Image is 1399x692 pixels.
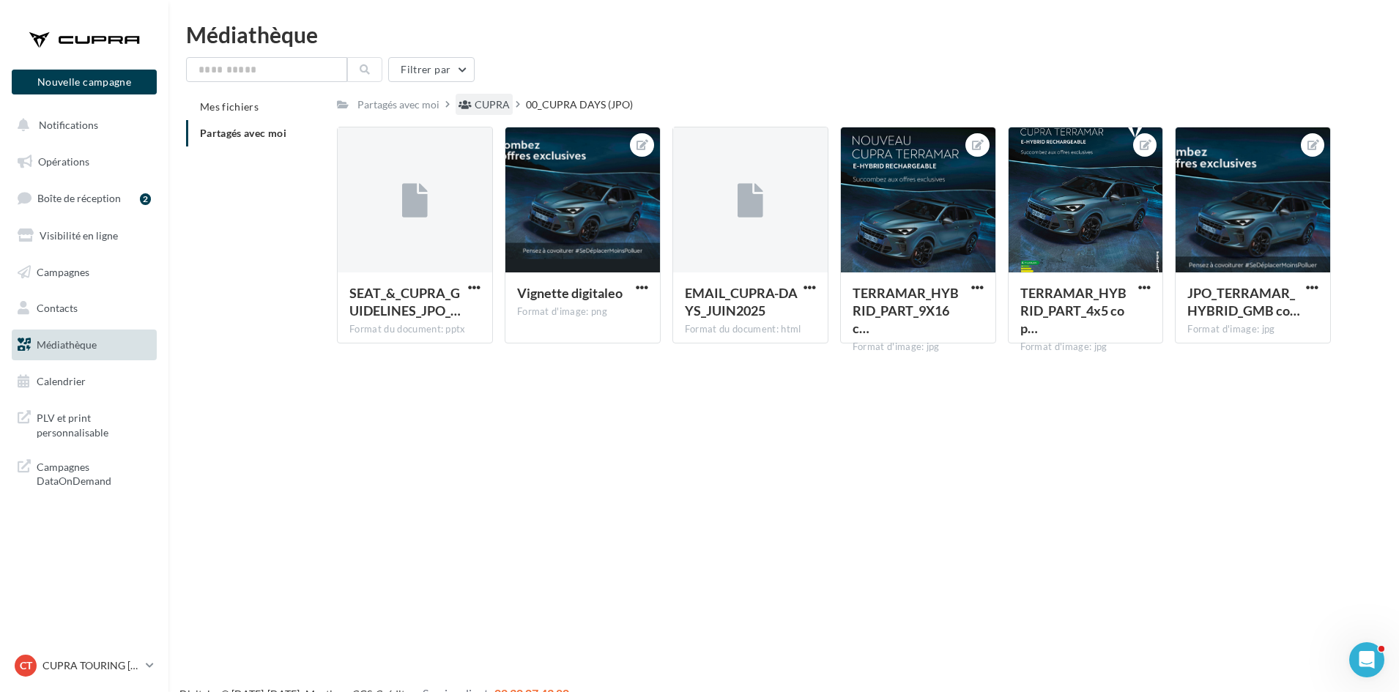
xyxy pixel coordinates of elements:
div: Format du document: pptx [349,323,480,336]
a: Campagnes [9,257,160,288]
span: Partagés avec moi [200,127,286,139]
span: Boîte de réception [37,192,121,204]
div: 00_CUPRA DAYS (JPO) [526,97,633,112]
div: Format d'image: jpg [1020,341,1151,354]
span: Opérations [38,155,89,168]
span: Visibilité en ligne [40,229,118,242]
a: Contacts [9,293,160,324]
div: Format d'image: jpg [853,341,984,354]
span: JPO_TERRAMAR_HYBRID_GMB copie [1187,285,1300,319]
div: CUPRA [475,97,510,112]
span: Vignette digitaleo [517,285,623,301]
a: Visibilité en ligne [9,220,160,251]
a: CT CUPRA TOURING [GEOGRAPHIC_DATA] [12,652,157,680]
a: Boîte de réception2 [9,182,160,214]
span: CT [20,658,32,673]
div: Format du document: html [685,323,816,336]
a: Opérations [9,146,160,177]
a: PLV et print personnalisable [9,402,160,445]
span: TERRAMAR_HYBRID_PART_9X16 copie [853,285,959,336]
span: EMAIL_CUPRA-DAYS_JUIN2025 [685,285,798,319]
span: Calendrier [37,375,86,387]
button: Filtrer par [388,57,475,82]
div: Format d'image: jpg [1187,323,1318,336]
div: 2 [140,193,151,205]
span: PLV et print personnalisable [37,408,151,439]
span: Mes fichiers [200,100,259,113]
span: Contacts [37,302,78,314]
div: Partagés avec moi [357,97,439,112]
span: Notifications [39,119,98,131]
div: Médiathèque [186,23,1381,45]
a: Campagnes DataOnDemand [9,451,160,494]
span: Campagnes [37,265,89,278]
span: Médiathèque [37,338,97,351]
p: CUPRA TOURING [GEOGRAPHIC_DATA] [42,658,140,673]
span: Campagnes DataOnDemand [37,457,151,488]
button: Notifications [9,110,154,141]
a: Médiathèque [9,330,160,360]
a: Calendrier [9,366,160,397]
iframe: Intercom live chat [1349,642,1384,677]
span: TERRAMAR_HYBRID_PART_4x5 copie [1020,285,1127,336]
span: SEAT_&_CUPRA_GUIDELINES_JPO_2025 [349,285,461,319]
div: Format d'image: png [517,305,648,319]
button: Nouvelle campagne [12,70,157,94]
